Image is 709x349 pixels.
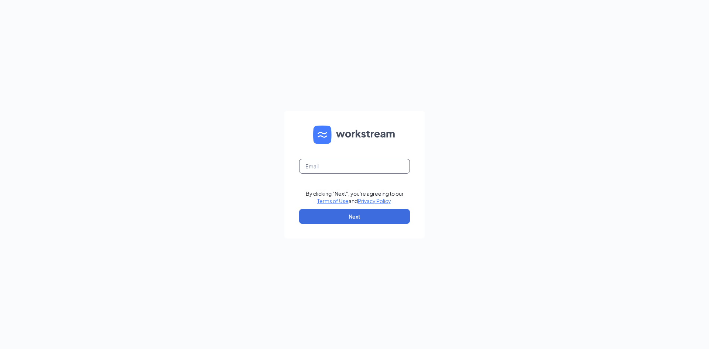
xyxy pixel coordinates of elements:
[299,209,410,224] button: Next
[306,190,404,205] div: By clicking "Next", you're agreeing to our and .
[313,126,396,144] img: WS logo and Workstream text
[317,198,349,204] a: Terms of Use
[299,159,410,174] input: Email
[358,198,391,204] a: Privacy Policy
